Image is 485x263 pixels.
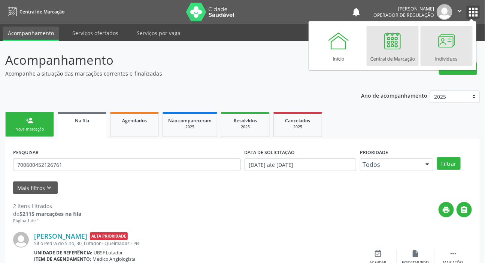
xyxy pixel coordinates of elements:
p: Acompanhe a situação das marcações correntes e finalizadas [5,70,337,77]
div: Nova marcação [11,126,48,132]
i: insert_drive_file [412,250,420,258]
button:  [457,202,472,217]
a: Central de Marcação [367,26,419,66]
span: Não compareceram [168,117,212,124]
b: Item de agendamento: [34,256,91,262]
label: PESQUISAR [13,147,39,158]
i: print [442,206,451,214]
span: Na fila [75,117,89,124]
span: Resolvidos [234,117,257,124]
span: UBSF Lutador [94,250,123,256]
i: keyboard_arrow_down [45,184,54,192]
span: Cancelados [285,117,310,124]
div: Sitio Pedra do Sino, 30, Lutador - Queimadas - PB [34,240,360,247]
button: notifications [351,7,361,17]
button: Filtrar [437,157,461,170]
strong: 52115 marcações na fila [19,210,81,217]
i:  [455,7,464,15]
span: Todos [363,161,418,168]
a: Serviços por vaga [131,27,186,40]
i:  [449,250,457,258]
a: Central de Marcação [5,6,64,18]
span: Operador de regulação [373,12,434,18]
input: Nome, CNS [13,158,241,171]
a: Indivíduos [421,26,473,66]
button:  [452,4,467,20]
a: Serviços ofertados [67,27,124,40]
input: Selecione um intervalo [245,158,357,171]
div: 2025 [227,124,264,130]
div: person_add [25,116,34,125]
b: Unidade de referência: [34,250,93,256]
div: 2025 [168,124,212,130]
label: Prioridade [360,147,388,158]
a: [PERSON_NAME] [34,232,87,240]
p: Acompanhamento [5,51,337,70]
button: Mais filtroskeyboard_arrow_down [13,181,58,195]
a: Início [313,26,365,66]
i: event_available [374,250,382,258]
div: Página 1 de 1 [13,218,81,224]
p: Ano de acompanhamento [361,91,427,100]
div: de [13,210,81,218]
span: Agendados [122,117,147,124]
div: 2025 [279,124,316,130]
img: img [437,4,452,20]
span: Central de Marcação [19,9,64,15]
i:  [460,206,469,214]
button: apps [467,6,480,19]
label: DATA DE SOLICITAÇÃO [245,147,295,158]
span: Alta Prioridade [90,232,128,240]
a: Acompanhamento [3,27,59,41]
div: 2 itens filtrados [13,202,81,210]
div: [PERSON_NAME] [373,6,434,12]
span: Médico Angiologista [93,256,136,262]
button: print [439,202,454,217]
